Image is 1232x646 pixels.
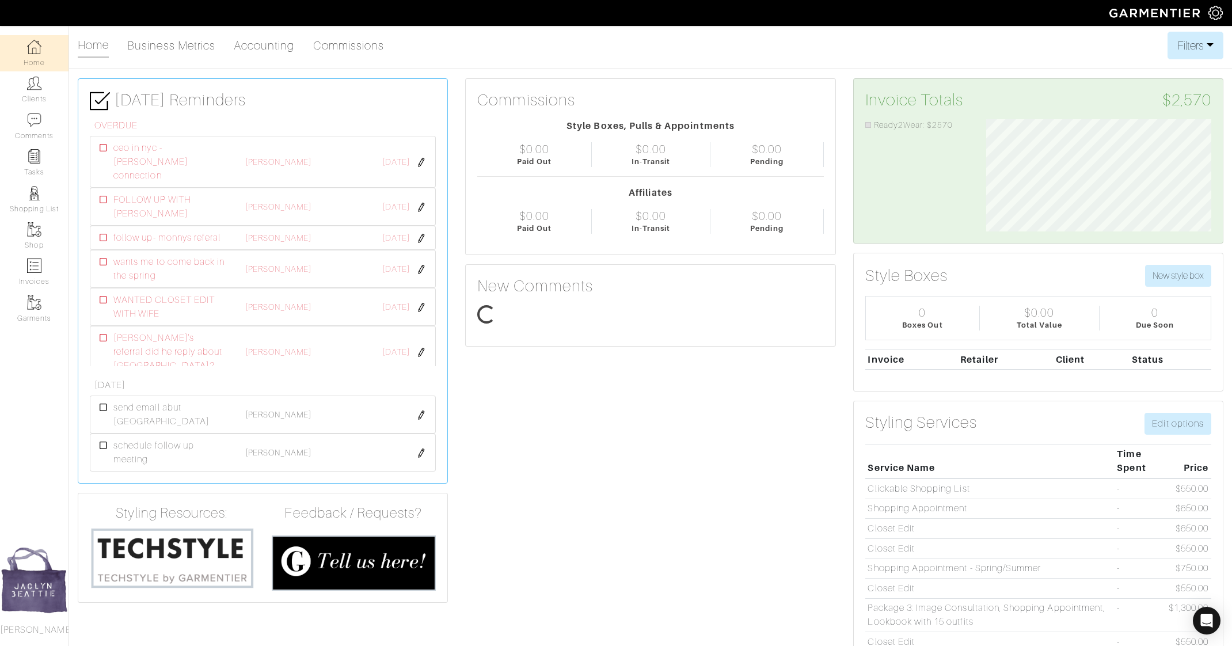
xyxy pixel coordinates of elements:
[902,320,942,330] div: Boxes Out
[957,349,1052,370] th: Retailer
[865,519,1115,539] td: Closet Edit
[417,203,426,212] img: pen-cf24a1663064a2ec1b9c1bd2387e9de7a2fa800b781884d57f21acf72779bad2.png
[417,303,426,312] img: pen-cf24a1663064a2ec1b9c1bd2387e9de7a2fa800b781884d57f21acf72779bad2.png
[90,526,254,589] img: techstyle-93310999766a10050dc78ceb7f971a75838126fd19372ce40ba20cdf6a89b94b.png
[90,91,110,111] img: check-box-icon-36a4915ff3ba2bd8f6e4f29bc755bb66becd62c870f447fc0dd1365fcfddab58.png
[1129,349,1211,370] th: Status
[517,223,551,234] div: Paid Out
[1115,538,1166,558] td: -
[865,413,978,432] h3: Styling Services
[632,156,671,167] div: In-Transit
[1115,558,1166,579] td: -
[1193,607,1220,634] div: Open Intercom Messenger
[382,156,410,169] span: [DATE]
[382,232,410,245] span: [DATE]
[752,209,782,223] div: $0.00
[1115,499,1166,519] td: -
[1115,444,1166,478] th: Time Spent
[1136,320,1174,330] div: Due Soon
[113,293,226,321] span: WANTED CLOSET EDIT WITH WIFE
[1166,444,1211,478] th: Price
[477,119,823,133] div: Style Boxes, Pulls & Appointments
[27,149,41,164] img: reminder-icon-8004d30b9f0a5d33ae49ab947aed9ed385cf756f9e5892f1edd6e32f2345188e.png
[752,142,782,156] div: $0.00
[1053,349,1129,370] th: Client
[113,193,226,221] span: FOLLOW UP WITH [PERSON_NAME]
[245,157,312,166] a: [PERSON_NAME]
[1115,519,1166,539] td: -
[272,535,436,591] img: feedback_requests-3821251ac2bd56c73c230f3229a5b25d6eb027adea667894f41107c140538ee0.png
[417,265,426,274] img: pen-cf24a1663064a2ec1b9c1bd2387e9de7a2fa800b781884d57f21acf72779bad2.png
[27,40,41,54] img: dashboard-icon-dbcd8f5a0b271acd01030246c82b418ddd0df26cd7fceb0bd07c9910d44c42f6.png
[636,142,666,156] div: $0.00
[1017,320,1063,330] div: Total Value
[94,120,436,131] h6: OVERDUE
[1115,598,1166,632] td: -
[113,141,226,183] span: ceo in nyc - [PERSON_NAME] connection
[919,306,926,320] div: 0
[477,276,823,296] h3: New Comments
[1166,478,1211,499] td: $550.00
[90,90,436,111] h3: [DATE] Reminders
[1168,32,1223,59] button: Filters
[865,349,958,370] th: Invoice
[382,201,410,214] span: [DATE]
[417,348,426,357] img: pen-cf24a1663064a2ec1b9c1bd2387e9de7a2fa800b781884d57f21acf72779bad2.png
[865,538,1115,558] td: Closet Edit
[113,439,226,466] span: schedule follow up meeting
[113,231,220,245] span: follow up- monnys referal
[417,411,426,420] img: pen-cf24a1663064a2ec1b9c1bd2387e9de7a2fa800b781884d57f21acf72779bad2.png
[1166,578,1211,598] td: $550.00
[27,259,41,273] img: orders-icon-0abe47150d42831381b5fb84f609e132dff9fe21cb692f30cb5eec754e2cba89.png
[382,346,410,359] span: [DATE]
[1208,6,1223,20] img: gear-icon-white-bd11855cb880d31180b6d7d6211b90ccbf57a29d726f0c71d8c61bd08dd39cc2.png
[1166,519,1211,539] td: $650.00
[245,347,312,356] a: [PERSON_NAME]
[94,380,436,391] h6: [DATE]
[865,90,1211,110] h3: Invoice Totals
[1144,413,1211,435] a: Edit options
[113,255,226,283] span: wants me to come back in the spring
[636,209,666,223] div: $0.00
[519,142,549,156] div: $0.00
[27,295,41,310] img: garments-icon-b7da505a4dc4fd61783c78ac3ca0ef83fa9d6f193b1c9dc38574b1d14d53ca28.png
[245,202,312,211] a: [PERSON_NAME]
[1166,598,1211,632] td: $1,300.00
[865,558,1115,579] td: Shopping Appointment - Spring/Summer
[1166,558,1211,579] td: $750.00
[477,186,823,200] div: Affiliates
[1162,90,1211,110] span: $2,570
[113,401,226,428] span: send email abut [GEOGRAPHIC_DATA]
[1104,3,1208,23] img: garmentier-logo-header-white-b43fb05a5012e4ada735d5af1a66efaba907eab6374d6393d1fbf88cb4ef424d.png
[27,113,41,127] img: comment-icon-a0a6a9ef722e966f86d9cbdc48e553b5cf19dbc54f86b18d962a5391bc8f6eb6.png
[27,76,41,90] img: clients-icon-6bae9207a08558b7cb47a8932f037763ab4055f8c8b6bfacd5dc20c3e0201464.png
[382,263,410,276] span: [DATE]
[865,444,1115,478] th: Service Name
[865,119,969,132] li: Ready2Wear: $2570
[245,410,312,419] a: [PERSON_NAME]
[1166,538,1211,558] td: $550.00
[750,223,783,234] div: Pending
[865,266,948,286] h3: Style Boxes
[417,449,426,458] img: pen-cf24a1663064a2ec1b9c1bd2387e9de7a2fa800b781884d57f21acf72779bad2.png
[1115,578,1166,598] td: -
[313,34,385,57] a: Commissions
[632,223,671,234] div: In-Transit
[519,209,549,223] div: $0.00
[1145,265,1211,287] button: New style box
[477,90,575,110] h3: Commissions
[127,34,215,57] a: Business Metrics
[27,222,41,237] img: garments-icon-b7da505a4dc4fd61783c78ac3ca0ef83fa9d6f193b1c9dc38574b1d14d53ca28.png
[1024,306,1054,320] div: $0.00
[113,331,226,373] span: [PERSON_NAME]'s referral did he reply about [GEOGRAPHIC_DATA]?
[865,478,1115,499] td: Clickable Shopping List
[750,156,783,167] div: Pending
[245,264,312,273] a: [PERSON_NAME]
[1115,478,1166,499] td: -
[245,302,312,311] a: [PERSON_NAME]
[517,156,551,167] div: Paid Out
[27,186,41,200] img: stylists-icon-eb353228a002819b7ec25b43dbf5f0378dd9e0616d9560372ff212230b889e62.png
[272,505,436,522] h4: Feedback / Requests?
[417,234,426,243] img: pen-cf24a1663064a2ec1b9c1bd2387e9de7a2fa800b781884d57f21acf72779bad2.png
[865,598,1115,632] td: Package 3: Image Consultation, Shopping Appointment, Lookbook with 15 outfits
